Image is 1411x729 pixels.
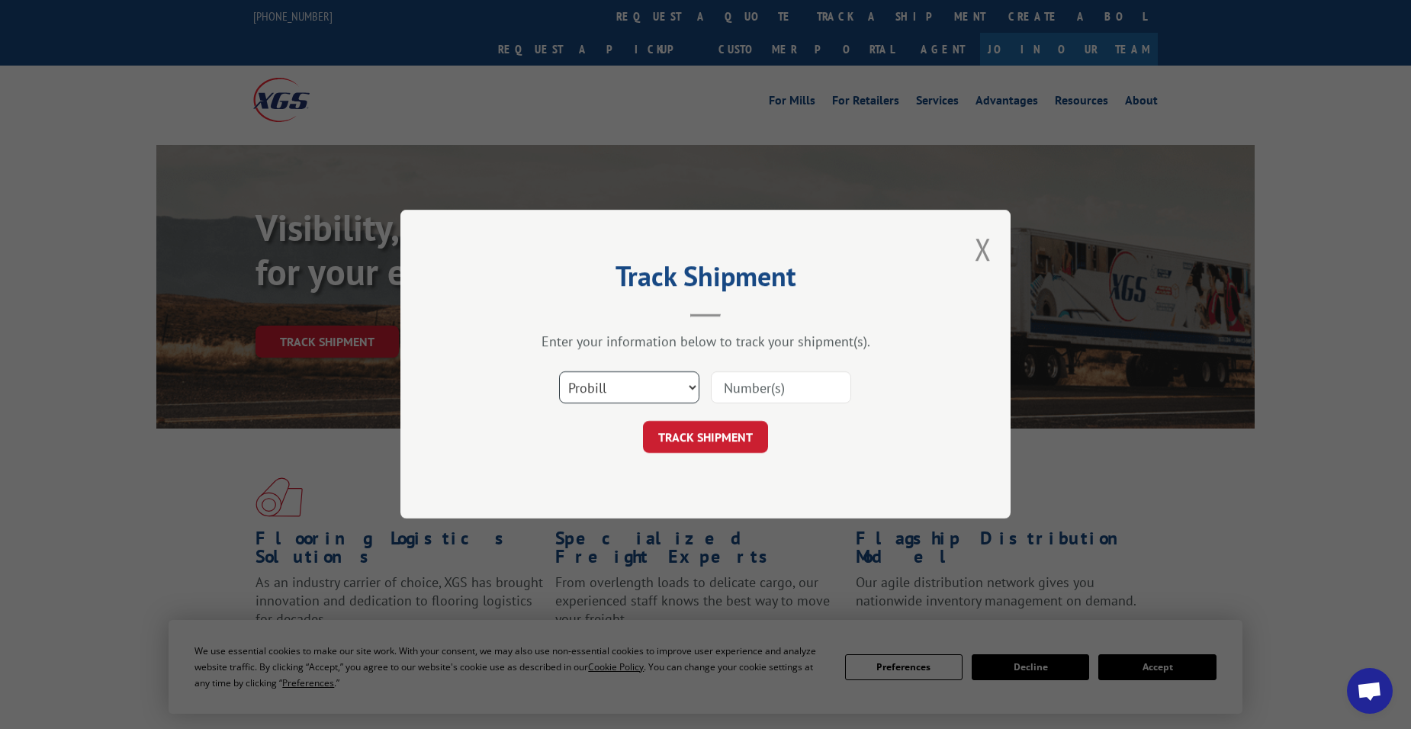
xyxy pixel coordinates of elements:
h2: Track Shipment [477,265,934,294]
div: Enter your information below to track your shipment(s). [477,333,934,351]
input: Number(s) [711,372,851,404]
button: TRACK SHIPMENT [643,422,768,454]
div: Open chat [1347,668,1393,714]
button: Close modal [975,229,992,269]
